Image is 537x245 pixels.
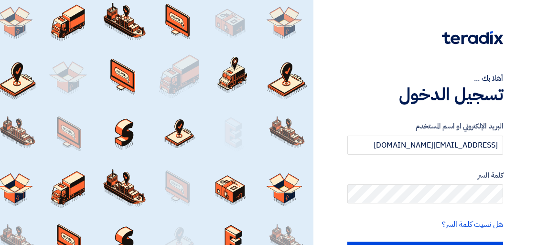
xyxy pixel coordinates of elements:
img: Teradix logo [442,31,503,44]
a: هل نسيت كلمة السر؟ [442,219,503,230]
div: أهلا بك ... [347,73,503,84]
label: كلمة السر [347,170,503,181]
h1: تسجيل الدخول [347,84,503,105]
label: البريد الإلكتروني او اسم المستخدم [347,121,503,132]
input: أدخل بريد العمل الإلكتروني او اسم المستخدم الخاص بك ... [347,136,503,155]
